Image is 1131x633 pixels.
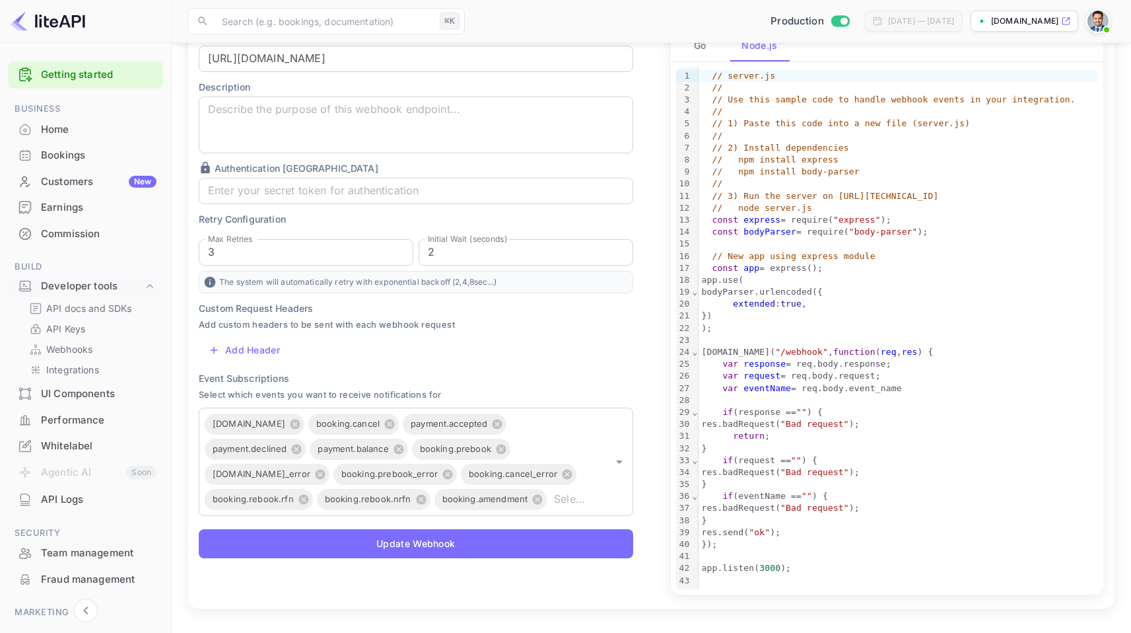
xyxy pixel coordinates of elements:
div: Team management [41,546,156,561]
div: ⌘K [440,13,460,30]
div: 33 [676,455,692,466]
div: CustomersNew [8,169,163,195]
span: var [722,383,738,393]
span: booking.rebook.rfn [205,492,302,507]
div: 20 [676,298,692,310]
div: Earnings [8,195,163,221]
span: "Bad request" [780,419,849,429]
span: Production [771,14,824,29]
span: response [743,359,786,369]
div: 43 [676,575,692,587]
button: Collapse navigation [74,599,98,622]
div: payment.declined [205,439,306,460]
a: Team management [8,540,163,565]
p: API Keys [46,322,85,336]
div: API Logs [8,487,163,513]
div: Commission [41,227,156,242]
div: Developer tools [41,279,143,294]
div: API docs and SDKs [24,299,158,318]
div: Webhooks [24,340,158,359]
span: if [722,407,733,417]
span: Fold line [691,287,698,297]
div: 2 [676,82,692,94]
span: // [712,83,722,93]
div: = require( ); [699,214,1098,226]
div: : , [699,298,1098,310]
div: Team management [8,540,163,566]
div: 3 [676,94,692,106]
div: 35 [676,478,692,490]
div: booking.amendment [434,489,547,510]
div: bodyParser.urlencoded({ [699,286,1098,298]
span: express [743,215,780,225]
div: Fraud management [8,567,163,593]
div: }) [699,310,1098,322]
div: 22 [676,322,692,334]
span: true [780,299,802,309]
div: } [699,443,1098,455]
span: booking.rebook.nrfn [317,492,419,507]
div: Whitelabel [8,433,163,459]
a: Home [8,117,163,141]
div: (eventName == ) { [699,490,1098,502]
div: payment.balance [310,439,407,460]
span: request [743,371,780,381]
div: Getting started [8,61,163,89]
div: 38 [676,515,692,527]
div: }); [699,539,1098,550]
div: Bookings [41,148,156,163]
div: app.listen( ); [699,562,1098,574]
button: Update Webhook [199,529,633,558]
div: 30 [676,418,692,430]
div: Customers [41,174,156,190]
p: Authentication [GEOGRAPHIC_DATA] [199,161,633,175]
div: = req.body.response; [699,358,1098,370]
div: booking.rebook.nrfn [317,489,430,510]
span: // New app using express module [712,251,875,261]
img: LiteAPI logo [11,11,85,32]
span: // 1) Paste this code into a new file (server.js) [712,118,970,128]
a: Getting started [41,67,156,83]
span: booking.prebook [412,441,499,457]
label: Max Retries [208,233,252,244]
span: // npm install express [712,155,838,165]
div: 13 [676,214,692,226]
a: Bookings [8,143,163,167]
div: Developer tools [8,275,163,298]
a: Whitelabel [8,433,163,458]
div: 4 [676,106,692,118]
div: 6 [676,130,692,142]
div: API Keys [24,319,158,338]
span: const [712,215,738,225]
div: 37 [676,502,692,514]
div: res.badRequest( ); [699,466,1098,478]
div: 36 [676,490,692,502]
button: Add Header [199,337,291,363]
span: "" [802,491,812,501]
span: function [833,347,875,357]
span: if [722,455,733,465]
div: res.send( ); [699,527,1098,539]
div: UI Components [41,387,156,402]
button: Open [610,453,629,471]
span: Business [8,102,163,116]
span: extended [733,299,775,309]
span: Fold line [691,491,698,501]
span: "body-parser" [849,227,918,237]
div: ); [699,322,1098,334]
div: 5 [676,118,692,130]
span: "express" [833,215,881,225]
div: 10 [676,178,692,190]
div: (request == ) { [699,455,1098,466]
div: 39 [676,527,692,539]
span: // node server.js [712,203,812,213]
span: // [712,131,722,141]
div: Performance [8,408,163,433]
input: Select events... [549,490,590,509]
span: var [722,371,738,381]
div: Home [8,117,163,143]
div: New [129,176,156,188]
span: app [743,263,759,273]
div: Home [41,122,156,137]
div: [DOMAIN_NAME] [205,414,304,435]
